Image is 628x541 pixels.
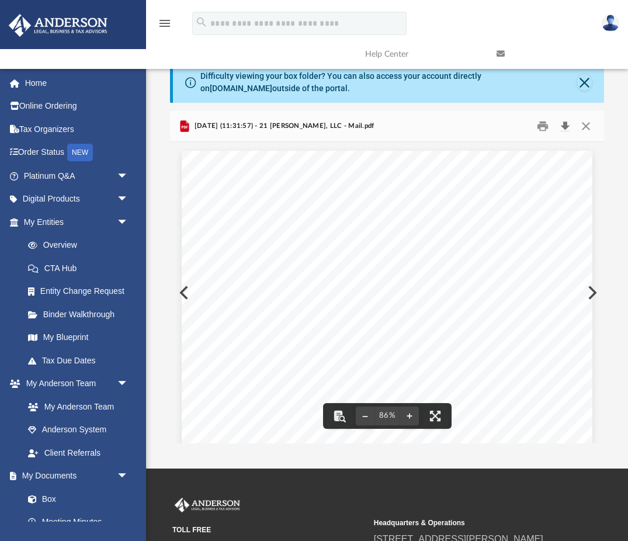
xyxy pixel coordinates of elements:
div: Difficulty viewing your box folder? You can also access your account directly on outside of the p... [200,70,578,95]
small: TOLL FREE [172,525,366,535]
a: Overview [16,234,146,257]
a: My Entitiesarrow_drop_down [8,210,146,234]
span: arrow_drop_down [117,210,140,234]
div: Current zoom level [374,412,400,419]
a: Meeting Minutes [16,511,140,534]
a: Binder Walkthrough [16,303,146,326]
a: Platinum Q&Aarrow_drop_down [8,164,146,188]
button: Previous File [170,276,196,309]
a: [DOMAIN_NAME] [210,84,272,93]
div: Document Viewer [170,142,604,443]
a: menu [158,22,172,30]
button: Enter fullscreen [422,403,448,429]
i: search [195,16,208,29]
span: arrow_drop_down [117,188,140,211]
a: My Blueprint [16,326,140,349]
button: Zoom out [356,403,374,429]
span: arrow_drop_down [117,164,140,188]
small: Headquarters & Operations [374,518,567,528]
a: Client Referrals [16,441,140,464]
a: My Anderson Teamarrow_drop_down [8,372,140,396]
button: Print [531,117,554,135]
a: Tax Organizers [8,117,146,141]
a: Entity Change Request [16,280,146,303]
img: User Pic [602,15,619,32]
div: NEW [67,144,93,161]
button: Zoom in [400,403,419,429]
a: CTA Hub [16,256,146,280]
a: Anderson System [16,418,140,442]
a: Online Ordering [8,95,146,118]
a: Digital Productsarrow_drop_down [8,188,146,211]
i: menu [158,16,172,30]
span: arrow_drop_down [117,464,140,488]
a: Tax Due Dates [16,349,146,372]
a: My Documentsarrow_drop_down [8,464,140,488]
button: Close [575,117,596,135]
button: Download [554,117,575,135]
a: Home [8,71,146,95]
a: Order StatusNEW [8,141,146,165]
button: Close [577,74,591,91]
img: Anderson Advisors Platinum Portal [172,498,242,513]
button: Toggle findbar [327,403,352,429]
a: My Anderson Team [16,395,134,418]
img: Anderson Advisors Platinum Portal [5,14,111,37]
a: Box [16,487,134,511]
span: arrow_drop_down [117,372,140,396]
div: Preview [170,111,604,443]
a: Help Center [356,31,488,77]
span: [DATE] (11:31:57) - 21 [PERSON_NAME], LLC - Mail.pdf [192,121,374,131]
div: File preview [170,142,604,443]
